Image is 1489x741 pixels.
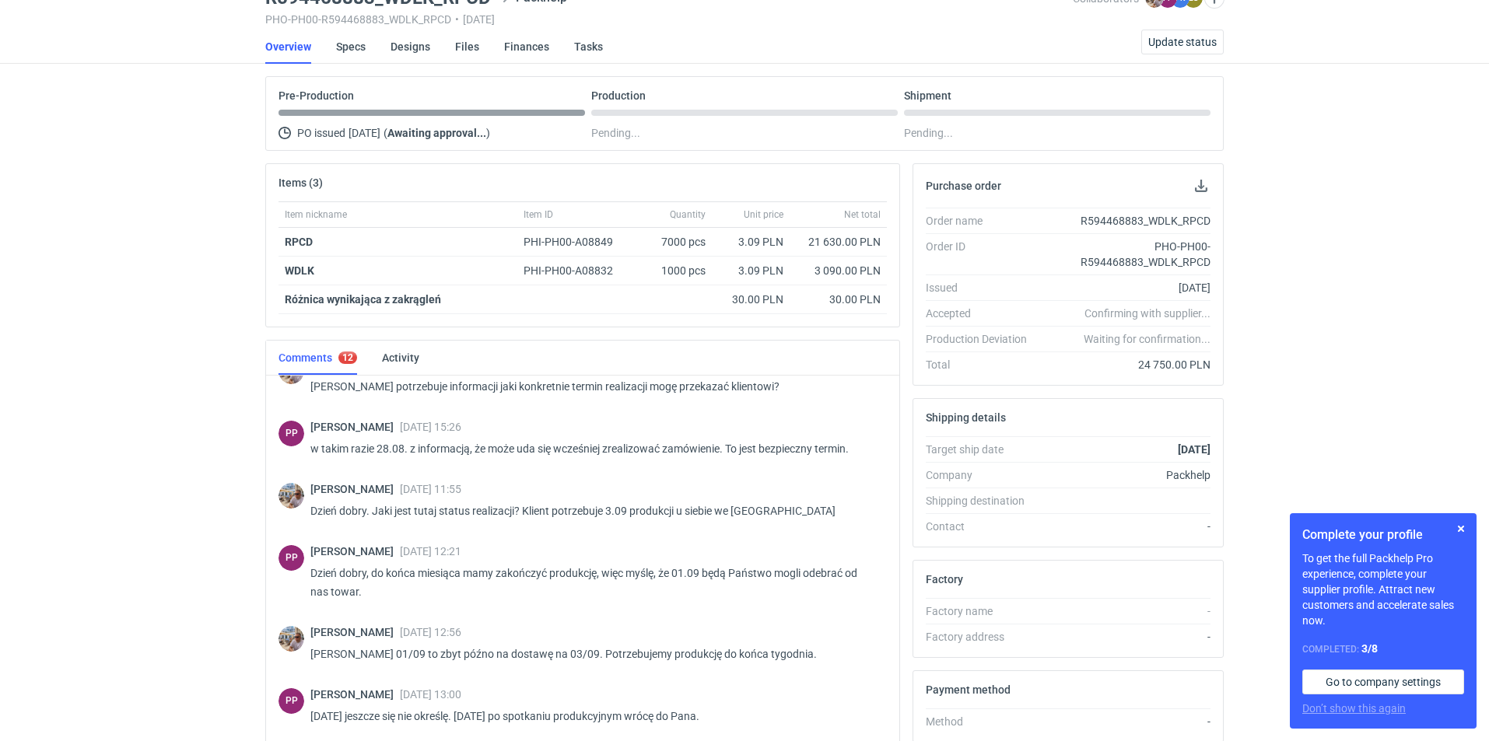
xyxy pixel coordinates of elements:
[904,124,1210,142] div: Pending...
[718,263,783,278] div: 3.09 PLN
[670,208,706,221] span: Quantity
[279,688,304,714] div: Paulina Pander
[904,89,951,102] p: Shipment
[400,626,461,638] span: [DATE] 12:56
[455,30,479,64] a: Files
[1039,714,1210,729] div: -
[336,30,366,64] a: Specs
[285,293,441,306] strong: Różnica wynikająca z zakrągleń
[310,421,400,433] span: [PERSON_NAME]
[1039,519,1210,534] div: -
[279,177,323,189] h2: Items (3)
[1302,701,1406,716] button: Don’t show this again
[524,263,628,278] div: PHI-PH00-A08832
[718,292,783,307] div: 30.00 PLN
[400,545,461,557] span: [DATE] 12:21
[1452,519,1470,538] button: Skip for now
[926,306,1039,321] div: Accepted
[279,688,304,714] figcaption: PP
[1039,357,1210,372] div: 24 750.00 PLN
[310,545,400,557] span: [PERSON_NAME]
[310,626,400,638] span: [PERSON_NAME]
[285,264,314,277] strong: WDLK
[1084,331,1210,347] em: Waiting for confirmation...
[279,124,585,142] div: PO issued
[279,545,304,571] div: Paulina Pander
[796,292,881,307] div: 30.00 PLN
[1148,37,1217,47] span: Update status
[1302,551,1464,628] p: To get the full Packhelp Pro experience, complete your supplier profile. Attract new customers an...
[279,483,304,509] img: Michał Palasek
[1192,177,1210,195] button: Download PO
[279,89,354,102] p: Pre-Production
[524,208,553,221] span: Item ID
[634,257,712,285] div: 1000 pcs
[591,124,640,142] span: Pending...
[591,89,646,102] p: Production
[310,645,874,663] p: [PERSON_NAME] 01/09 to zbyt późno na dostawę na 03/09. Potrzebujemy produkcję do końca tygodnia.
[926,411,1006,424] h2: Shipping details
[310,707,874,725] p: [DATE] jeszcze się nie określę. [DATE] po spotkaniu produkcyjnym wrócę do Pana.
[926,180,1001,192] h2: Purchase order
[285,208,347,221] span: Item nickname
[574,30,603,64] a: Tasks
[1302,526,1464,544] h1: Complete your profile
[279,341,357,375] a: Comments12
[391,30,430,64] a: Designs
[400,688,461,701] span: [DATE] 13:00
[926,213,1039,229] div: Order name
[1141,30,1224,54] button: Update status
[926,467,1039,483] div: Company
[1039,239,1210,270] div: PHO-PH00-R594468883_WDLK_RPCD
[926,519,1039,534] div: Contact
[387,127,486,139] strong: Awaiting approval...
[504,30,549,64] a: Finances
[1178,443,1210,456] strong: [DATE]
[400,421,461,433] span: [DATE] 15:26
[926,331,1039,347] div: Production Deviation
[796,263,881,278] div: 3 090.00 PLN
[926,357,1039,372] div: Total
[926,683,1011,696] h2: Payment method
[342,352,353,363] div: 12
[926,493,1039,509] div: Shipping destination
[384,127,387,139] span: (
[1084,307,1210,320] em: Confirming with supplier...
[279,545,304,571] figcaption: PP
[1039,213,1210,229] div: R594468883_WDLK_RPCD
[926,603,1039,619] div: Factory name
[1039,280,1210,295] div: [DATE]
[265,30,311,64] a: Overview
[524,234,628,250] div: PHI-PH00-A08849
[926,280,1039,295] div: Issued
[926,629,1039,645] div: Factory address
[744,208,783,221] span: Unit price
[926,714,1039,729] div: Method
[285,236,313,248] strong: RPCD
[310,564,874,601] p: Dzień dobry, do końca miesiąca mamy zakończyć produkcję, więc myślę, że 01.09 będą Państwo mogli ...
[455,13,459,26] span: •
[310,502,874,520] p: Dzień dobry. Jaki jest tutaj status realizacji? Klient potrzebuje 3.09 produkcji u siebie we [GEO...
[926,442,1039,457] div: Target ship date
[718,234,783,250] div: 3.09 PLN
[1302,669,1464,694] a: Go to company settings
[310,439,874,458] p: w takim razie 28.08. z informacją, że może uda się wcześniej zrealizować zamówienie. To jest bezp...
[1361,642,1378,655] strong: 3 / 8
[926,239,1039,270] div: Order ID
[1039,603,1210,619] div: -
[382,341,419,375] a: Activity
[1039,629,1210,645] div: -
[926,573,963,585] h2: Factory
[486,127,490,139] span: )
[310,688,400,701] span: [PERSON_NAME]
[844,208,881,221] span: Net total
[400,483,461,495] span: [DATE] 11:55
[349,124,380,142] span: [DATE]
[279,626,304,652] img: Michał Palasek
[634,228,712,257] div: 7000 pcs
[279,421,304,446] div: Paulina Pander
[1302,641,1464,657] div: Completed:
[310,377,874,396] p: [PERSON_NAME] potrzebuje informacji jaki konkretnie termin realizacji mogę przekazać klientowi?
